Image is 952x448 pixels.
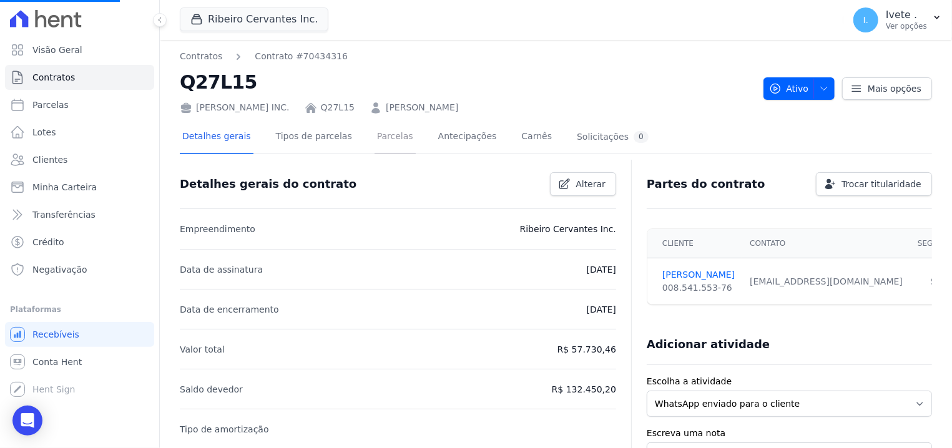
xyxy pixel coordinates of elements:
span: Trocar titularidade [842,178,921,190]
a: Solicitações0 [574,121,651,154]
a: Crédito [5,230,154,255]
button: Ribeiro Cervantes Inc. [180,7,328,31]
a: Antecipações [436,121,499,154]
a: Alterar [550,172,616,196]
p: Ribeiro Cervantes Inc. [520,222,616,236]
div: [PERSON_NAME] INC. [180,101,290,114]
p: Tipo de amortização [180,422,269,437]
span: Ativo [769,77,809,100]
div: [EMAIL_ADDRESS][DOMAIN_NAME] [750,275,903,288]
p: Valor total [180,342,225,357]
span: Contratos [32,71,75,84]
p: R$ 132.450,20 [552,382,616,397]
span: Mais opções [868,82,921,95]
div: 008.541.553-76 [662,281,735,295]
a: Recebíveis [5,322,154,347]
span: Conta Hent [32,356,82,368]
a: Contratos [5,65,154,90]
a: [PERSON_NAME] [662,268,735,281]
a: Negativação [5,257,154,282]
div: Open Intercom Messenger [12,406,42,436]
span: Parcelas [32,99,69,111]
span: Alterar [576,178,606,190]
h3: Partes do contrato [647,177,765,192]
button: I. Ivete . Ver opções [843,2,952,37]
p: [DATE] [587,262,616,277]
a: Trocar titularidade [816,172,932,196]
div: Plataformas [10,302,149,317]
label: Escreva uma nota [647,427,932,440]
span: Minha Carteira [32,181,97,193]
span: Lotes [32,126,56,139]
a: Parcelas [375,121,416,154]
a: Parcelas [5,92,154,117]
a: Carnês [519,121,554,154]
a: Tipos de parcelas [273,121,355,154]
p: Ivete . [886,9,927,21]
th: Cliente [647,229,742,258]
a: Clientes [5,147,154,172]
p: [DATE] [587,302,616,317]
button: Ativo [763,77,835,100]
label: Escolha a atividade [647,375,932,388]
a: Detalhes gerais [180,121,253,154]
a: [PERSON_NAME] [386,101,458,114]
span: I. [863,16,869,24]
a: Mais opções [842,77,932,100]
p: Data de assinatura [180,262,263,277]
p: Empreendimento [180,222,255,236]
th: Contato [742,229,910,258]
h3: Detalhes gerais do contrato [180,177,356,192]
a: Visão Geral [5,37,154,62]
div: Solicitações [577,131,649,143]
a: Minha Carteira [5,175,154,200]
p: Data de encerramento [180,302,279,317]
nav: Breadcrumb [180,50,753,63]
a: Q27L15 [321,101,355,114]
a: Conta Hent [5,349,154,374]
a: Transferências [5,202,154,227]
span: Recebíveis [32,328,79,341]
span: Transferências [32,208,96,221]
a: Contrato #70434316 [255,50,348,63]
div: 0 [634,131,649,143]
nav: Breadcrumb [180,50,348,63]
p: Ver opções [886,21,927,31]
span: Negativação [32,263,87,276]
p: Saldo devedor [180,382,243,397]
span: Crédito [32,236,64,248]
span: Visão Geral [32,44,82,56]
h3: Adicionar atividade [647,337,770,352]
span: Clientes [32,153,67,166]
a: Contratos [180,50,222,63]
p: R$ 57.730,46 [557,342,616,357]
a: Lotes [5,120,154,145]
h2: Q27L15 [180,68,753,96]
